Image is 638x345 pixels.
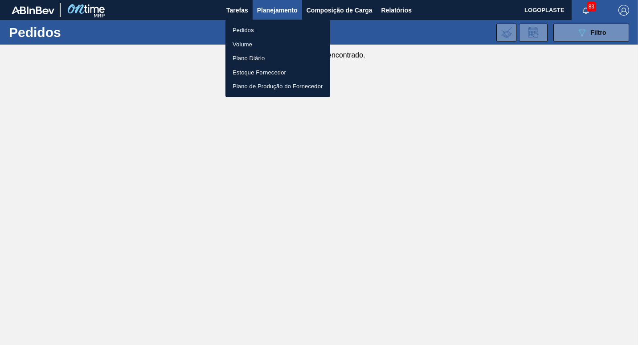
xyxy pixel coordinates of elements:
a: Plano Diário [225,51,330,66]
a: Pedidos [225,23,330,37]
a: Estoque Fornecedor [225,66,330,80]
a: Plano de Produção do Fornecedor [225,79,330,94]
a: Volume [225,37,330,52]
